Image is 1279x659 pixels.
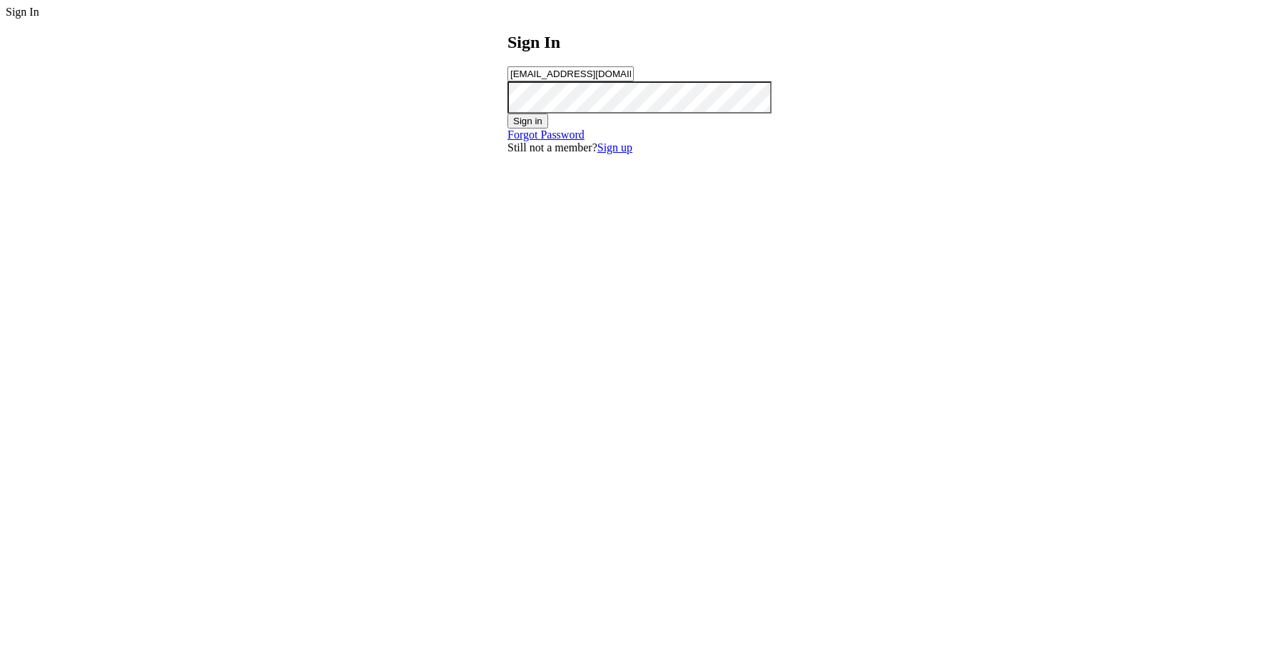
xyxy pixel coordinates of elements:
[507,129,585,141] a: Forgot Password
[507,141,772,154] div: Still not a member?
[6,6,1273,19] div: Sign In
[507,114,548,129] button: Sign in
[507,66,634,81] input: Username
[597,141,632,154] a: Sign up
[507,33,772,52] h2: Sign In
